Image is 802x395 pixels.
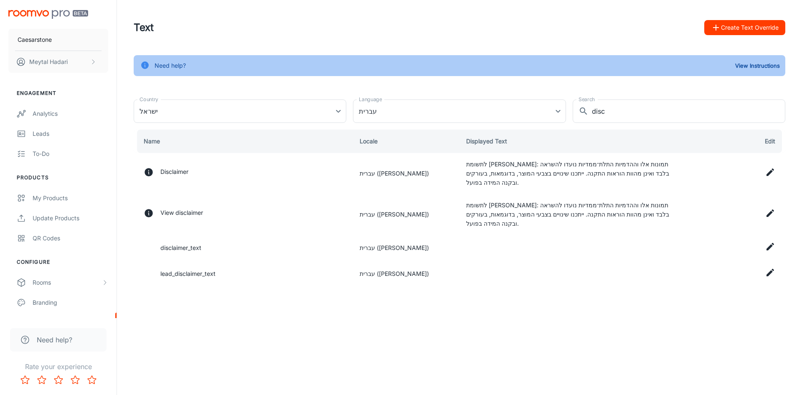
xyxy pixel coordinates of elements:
[679,130,785,153] th: Edit
[353,194,459,235] td: עברית ([PERSON_NAME])
[160,167,188,180] p: Disclaimer
[134,99,346,123] div: ישראל
[353,99,566,123] div: עברית
[29,57,68,66] p: Meytal Hadari
[33,298,108,307] div: Branding
[353,153,459,194] td: עברית ([PERSON_NAME])
[33,129,108,138] div: Leads
[704,20,785,35] button: Create Text Override
[8,29,108,51] button: Caesarstone
[353,130,459,153] th: Locale
[733,59,782,72] button: View Instructions
[353,261,459,287] td: עברית ([PERSON_NAME])
[160,243,201,252] p: disclaimer_text
[353,235,459,261] td: עברית ([PERSON_NAME])
[155,58,186,74] div: Need help?
[160,269,216,278] p: lead_disclaimer_text
[579,96,595,103] label: Search
[8,51,108,73] button: Meytal Hadari
[140,96,158,103] label: Country
[33,194,108,203] div: My Products
[144,208,154,218] svg: Message appearing in an alert snackbar that prompts the user to click on the snackbar to open a d...
[18,35,52,44] p: Caesarstone
[144,167,154,177] svg: Label title on disclaimer notification
[592,99,785,123] input: Search to filter
[33,214,108,223] div: Update Products
[33,318,108,327] div: Texts
[459,130,679,153] th: Displayed Text
[359,96,382,103] label: Language
[8,10,88,19] img: Roomvo PRO Beta
[459,194,679,235] td: לתשומת [PERSON_NAME]: תמונות אלו וההדמיות התלת־ממדיות נועדו להשראה בלבד ואינן מהוות הוראות התקנה....
[33,109,108,118] div: Analytics
[134,130,353,153] th: Name
[459,153,679,194] td: לתשומת [PERSON_NAME]: תמונות אלו וההדמיות התלת־ממדיות נועדו להשראה בלבד ואינן מהוות הוראות התקנה....
[134,20,154,35] h1: Text
[33,234,108,243] div: QR Codes
[33,278,102,287] div: Rooms
[33,149,108,158] div: To-do
[160,208,203,221] p: View disclaimer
